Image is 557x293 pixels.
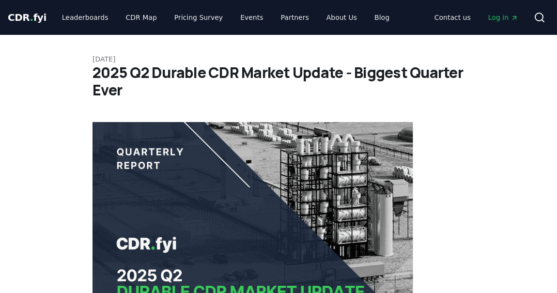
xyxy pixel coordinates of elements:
a: Events [232,9,271,26]
a: About Us [319,9,365,26]
span: Log in [488,13,518,22]
span: . [30,12,33,23]
nav: Main [54,9,397,26]
a: CDR.fyi [8,11,46,24]
h1: 2025 Q2 Durable CDR Market Update - Biggest Quarter Ever [93,64,464,99]
a: Leaderboards [54,9,116,26]
a: Pricing Survey [167,9,231,26]
p: [DATE] [93,54,464,64]
a: Log in [480,9,526,26]
a: Partners [273,9,317,26]
a: Contact us [427,9,479,26]
nav: Main [427,9,526,26]
span: CDR fyi [8,12,46,23]
a: Blog [367,9,397,26]
a: CDR Map [118,9,165,26]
